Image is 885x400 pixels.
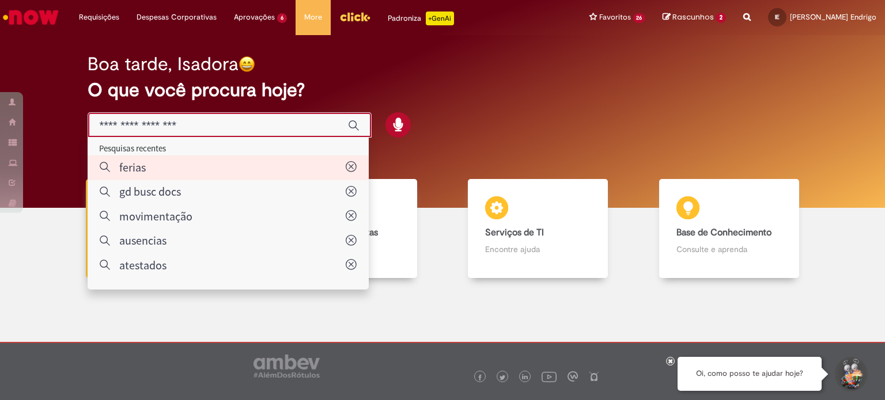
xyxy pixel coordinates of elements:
[60,179,252,279] a: Tirar dúvidas Tirar dúvidas com Lupi Assist e Gen Ai
[477,375,483,380] img: logo_footer_facebook.png
[442,179,634,279] a: Serviços de TI Encontre ajuda
[542,369,557,384] img: logo_footer_youtube.png
[79,12,119,23] span: Requisições
[277,13,287,23] span: 6
[672,12,714,22] span: Rascunhos
[388,12,454,25] div: Padroniza
[88,80,798,100] h2: O que você procura hoje?
[485,243,591,255] p: Encontre ajuda
[599,12,631,23] span: Favoritos
[663,12,726,23] a: Rascunhos
[1,6,60,29] img: ServiceNow
[568,371,578,382] img: logo_footer_workplace.png
[716,13,726,23] span: 2
[589,371,599,382] img: logo_footer_naosei.png
[234,12,275,23] span: Aprovações
[678,357,822,391] div: Oi, como posso te ajudar hoje?
[239,56,255,73] img: happy-face.png
[304,12,322,23] span: More
[522,374,528,381] img: logo_footer_linkedin.png
[254,355,320,378] img: logo_footer_ambev_rotulo_gray.png
[676,243,782,255] p: Consulte e aprenda
[339,8,370,25] img: click_logo_yellow_360x200.png
[633,13,646,23] span: 26
[426,12,454,25] p: +GenAi
[137,12,217,23] span: Despesas Corporativas
[833,357,868,391] button: Iniciar Conversa de Suporte
[676,227,771,238] b: Base de Conhecimento
[88,54,239,74] h2: Boa tarde, Isadora
[775,13,780,21] span: IE
[294,227,378,238] b: Catálogo de Ofertas
[634,179,825,279] a: Base de Conhecimento Consulte e aprenda
[500,375,505,380] img: logo_footer_twitter.png
[790,12,876,22] span: [PERSON_NAME] Endrigo
[485,227,544,238] b: Serviços de TI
